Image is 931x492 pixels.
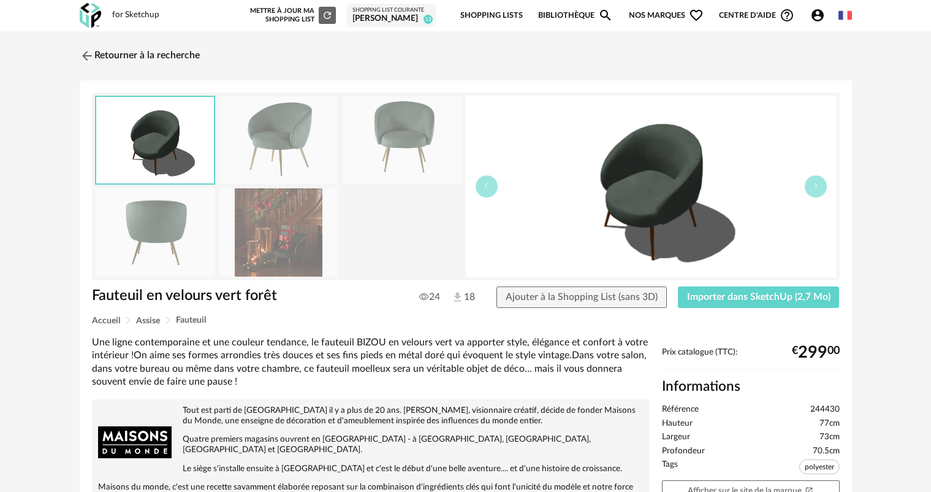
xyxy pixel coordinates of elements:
a: Shopping List courante [PERSON_NAME] 13 [352,7,430,25]
div: [PERSON_NAME] [352,13,430,25]
img: fauteuil-en-velours-vert-foret-1000-4-29-244430_9.jpg [219,188,338,276]
a: BibliothèqueMagnify icon [538,1,613,30]
span: 73cm [819,432,840,443]
span: Heart Outline icon [689,8,704,23]
img: svg+xml;base64,PHN2ZyB3aWR0aD0iMjQiIGhlaWdodD0iMjQiIHZpZXdCb3g9IjAgMCAyNCAyNCIgZmlsbD0ibm9uZSIgeG... [80,48,94,63]
span: Tags [662,459,678,477]
span: Profondeur [662,446,705,457]
span: Assise [136,317,160,325]
img: OXP [80,3,101,28]
span: polyester [799,459,840,474]
span: Accueil [92,317,120,325]
p: Quatre premiers magasins ouvrent en [GEOGRAPHIC_DATA] - à [GEOGRAPHIC_DATA], [GEOGRAPHIC_DATA], [... [98,434,644,455]
button: Importer dans SketchUp (2,7 Mo) [678,286,840,309]
span: Nos marques [629,1,704,30]
span: 70.5cm [813,446,840,457]
span: Référence [662,404,699,415]
span: Fauteuil [176,316,206,325]
span: Help Circle Outline icon [780,8,794,23]
img: fauteuil-en-velours-vert-foret-1000-4-29-244430_3.jpg [96,188,215,276]
p: Le siège s'installe ensuite à [GEOGRAPHIC_DATA] et c'est le début d'une belle aventure.... et d'u... [98,464,644,474]
span: 244430 [810,404,840,415]
img: brand logo [98,406,172,479]
span: Importer dans SketchUp (2,7 Mo) [687,292,830,302]
div: for Sketchup [112,10,159,21]
span: Magnify icon [598,8,613,23]
div: Prix catalogue (TTC): [662,347,840,370]
span: Refresh icon [322,12,333,18]
img: Téléchargements [451,291,464,304]
span: Ajouter à la Shopping List (sans 3D) [506,292,658,302]
img: fauteuil-en-velours-vert-foret-1000-4-29-244430_2.jpg [343,96,462,184]
h2: Informations [662,378,840,396]
a: Shopping Lists [460,1,523,30]
div: Breadcrumb [92,316,840,325]
div: Shopping List courante [352,7,430,14]
span: Account Circle icon [810,8,830,23]
p: Tout est parti de [GEOGRAPHIC_DATA] il y a plus de 20 ans. [PERSON_NAME], visionnaire créatif, dé... [98,406,644,426]
div: Une ligne contemporaine et une couleur tendance, le fauteuil BIZOU en velours vert va apporter st... [92,336,650,388]
a: Retourner à la recherche [80,42,200,69]
span: 77cm [819,418,840,429]
img: thumbnail.png [96,97,214,183]
span: Account Circle icon [810,8,825,23]
span: 24 [419,291,440,303]
span: 18 [451,291,474,304]
span: 13 [424,15,433,24]
span: Centre d'aideHelp Circle Outline icon [719,8,794,23]
div: Mettre à jour ma Shopping List [248,7,336,24]
button: Ajouter à la Shopping List (sans 3D) [496,286,667,309]
h1: Fauteuil en velours vert forêt [92,286,397,306]
img: thumbnail.png [466,96,837,277]
img: fauteuil-en-velours-vert-foret-1000-4-29-244430_1.jpg [219,96,338,184]
img: fr [838,9,852,22]
span: 299 [798,348,827,358]
div: € 00 [792,348,840,358]
span: Hauteur [662,418,693,429]
span: Largeur [662,432,690,443]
